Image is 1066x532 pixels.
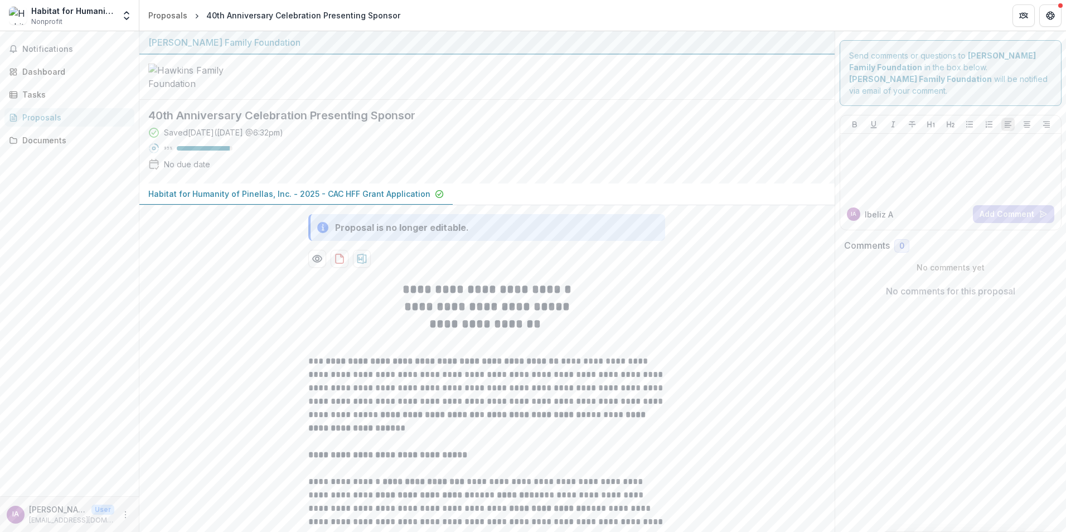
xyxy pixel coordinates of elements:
div: Ibeliz Alvarado [12,511,19,518]
button: Align Center [1020,118,1034,131]
p: 95 % [164,144,172,152]
p: [PERSON_NAME] [29,504,87,515]
p: [EMAIL_ADDRESS][DOMAIN_NAME] [29,515,114,525]
div: Ibeliz Alvarado [851,211,856,217]
div: Proposal is no longer editable. [335,221,469,234]
button: Align Left [1001,118,1015,131]
button: Ordered List [982,118,996,131]
button: Strike [905,118,919,131]
button: Italicize [886,118,900,131]
img: Habitat for Humanity of Pinellas, Inc. [9,7,27,25]
a: Documents [4,131,134,149]
nav: breadcrumb [144,7,405,23]
span: Notifications [22,45,130,54]
div: No due date [164,158,210,170]
strong: [PERSON_NAME] Family Foundation [849,74,992,84]
button: Bold [848,118,861,131]
button: More [119,508,132,521]
p: Ibeliz A [865,209,893,220]
div: Send comments or questions to in the box below. will be notified via email of your comment. [840,40,1062,106]
div: Tasks [22,89,125,100]
a: Proposals [4,108,134,127]
h2: Comments [844,240,890,251]
div: Documents [22,134,125,146]
button: Preview 3f54d92e-1c7c-44b7-965c-69fb9ac67983-0.pdf [308,250,326,268]
span: 0 [899,241,904,251]
div: Habitat for Humanity of Pinellas, Inc. [31,5,114,17]
a: Dashboard [4,62,134,81]
button: Bullet List [963,118,976,131]
p: No comments yet [844,262,1058,273]
button: Open entity switcher [119,4,134,27]
div: Proposals [148,9,187,21]
div: Saved [DATE] ( [DATE] @ 6:32pm ) [164,127,283,138]
button: Heading 1 [924,118,938,131]
button: Add Comment [973,205,1054,223]
div: Dashboard [22,66,125,78]
button: Heading 2 [944,118,957,131]
a: Tasks [4,85,134,104]
img: Hawkins Family Foundation [148,64,260,90]
button: Notifications [4,40,134,58]
span: Nonprofit [31,17,62,27]
div: 40th Anniversary Celebration Presenting Sponsor [206,9,400,21]
p: Habitat for Humanity of Pinellas, Inc. - 2025 - CAC HFF Grant Application [148,188,430,200]
div: [PERSON_NAME] Family Foundation [148,36,826,49]
button: download-proposal [353,250,371,268]
p: No comments for this proposal [886,284,1015,298]
a: Proposals [144,7,192,23]
button: Underline [867,118,880,131]
button: download-proposal [331,250,348,268]
p: User [91,505,114,515]
h2: 40th Anniversary Celebration Presenting Sponsor [148,109,808,122]
div: Proposals [22,112,125,123]
button: Get Help [1039,4,1062,27]
button: Partners [1012,4,1035,27]
button: Align Right [1040,118,1053,131]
